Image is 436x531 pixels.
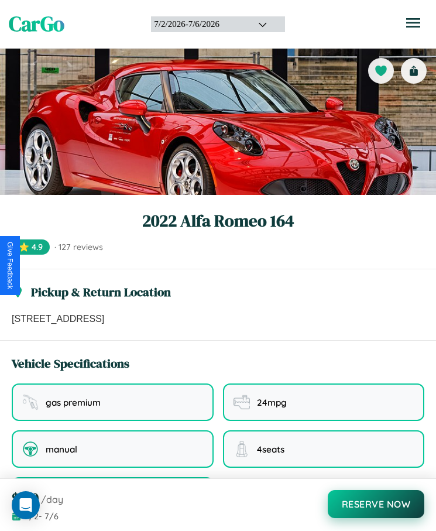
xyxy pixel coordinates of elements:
[12,312,424,326] p: [STREET_ADDRESS]
[9,10,64,38] span: CarGo
[31,283,171,300] h3: Pickup & Return Location
[234,394,250,410] img: fuel efficiency
[12,209,424,232] h1: 2022 Alfa Romeo 164
[328,490,425,518] button: Reserve Now
[12,239,50,255] span: ⭐ 4.9
[12,488,39,508] span: $ 130
[234,441,250,457] img: seating
[22,394,39,410] img: fuel type
[12,355,129,372] h3: Vehicle Specifications
[12,491,40,519] div: Open Intercom Messenger
[6,242,14,289] div: Give Feedback
[154,19,243,29] div: 7 / 2 / 2026 - 7 / 6 / 2026
[257,397,287,408] span: 24 mpg
[54,242,103,252] span: · 127 reviews
[46,397,101,408] span: gas premium
[25,511,59,522] span: 7 / 2 - 7 / 6
[41,494,63,505] span: /day
[46,444,77,455] span: manual
[257,444,284,455] span: 4 seats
